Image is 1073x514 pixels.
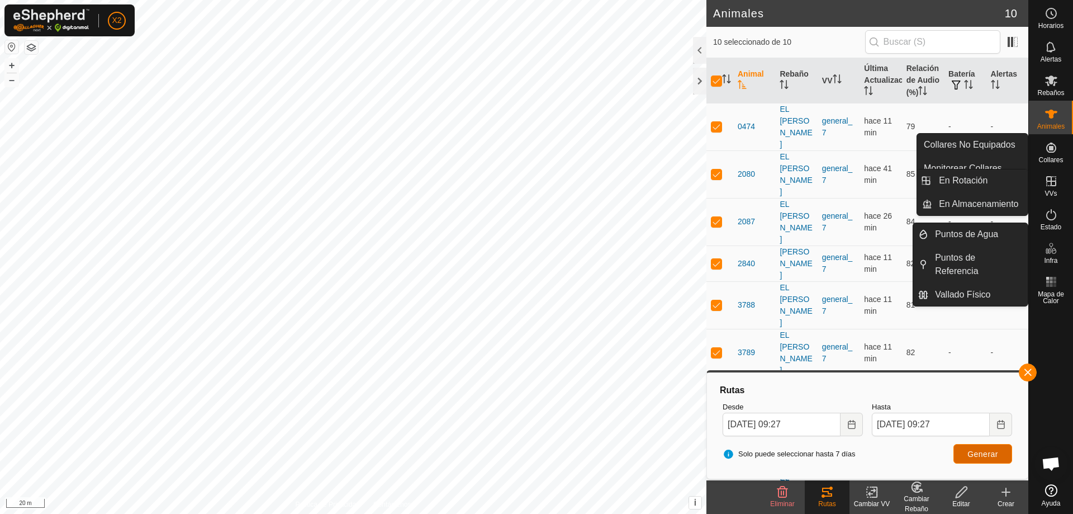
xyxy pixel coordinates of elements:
span: 2080 [738,168,755,180]
li: Puntos de Agua [913,223,1028,246]
span: 3789 [738,347,755,359]
span: Collares [1038,157,1063,163]
div: Rutas [718,384,1017,397]
p-sorticon: Activar para ordenar [738,82,747,91]
label: Hasta [872,402,1012,413]
p-sorticon: Activar para ordenar [864,88,873,97]
button: + [5,59,18,72]
span: 2840 [738,258,755,270]
span: 82 [906,259,915,268]
span: Rebaños [1037,89,1064,96]
div: Chat abierto [1034,447,1068,480]
th: Animal [733,58,775,103]
li: En Almacenamiento [917,193,1028,215]
a: Puntos de Referencia [928,247,1028,282]
td: - [986,103,1028,150]
span: 82 [906,348,915,357]
span: Generar [967,450,998,459]
div: EL [PERSON_NAME] [780,103,813,150]
a: Monitorear Collares [917,157,1028,180]
span: i [694,498,696,507]
button: i [689,497,701,509]
span: 23 sept 2025, 9:17 [864,116,892,137]
div: Editar [939,499,984,509]
th: Alertas [986,58,1028,103]
span: Mapa de Calor [1032,291,1070,304]
span: VVs [1044,190,1057,197]
a: Contáctenos [373,499,411,510]
div: Crear [984,499,1028,509]
span: 85 [906,169,915,178]
td: - [986,198,1028,246]
td: - [986,329,1028,376]
td: - [944,329,986,376]
span: Alertas [1041,56,1061,63]
span: Solo puede seleccionar hasta 7 días [723,449,856,460]
button: – [5,73,18,87]
a: Puntos de Agua [928,223,1028,246]
span: Eliminar [770,500,794,508]
span: Monitorear Collares [924,162,1002,175]
button: Generar [953,444,1012,464]
span: Collares No Equipados [924,138,1015,152]
h2: Animales [713,7,1005,20]
p-sorticon: Activar para ordenar [722,76,731,85]
p-sorticon: Activar para ordenar [780,82,789,91]
th: VV [818,58,860,103]
div: Cambiar Rebaño [894,494,939,514]
span: Animales [1037,123,1065,130]
span: 23 sept 2025, 9:17 [864,342,892,363]
th: Relación de Audio (%) [902,58,944,103]
button: Choose Date [841,413,863,436]
a: Ayuda [1029,480,1073,511]
p-sorticon: Activar para ordenar [918,88,927,97]
span: 84 [906,217,915,226]
th: Rebaño [775,58,817,103]
div: EL [PERSON_NAME] [780,151,813,198]
button: Choose Date [990,413,1012,436]
span: Horarios [1038,22,1063,29]
li: Collares No Equipados [917,134,1028,156]
span: X2 [112,15,121,26]
a: Política de Privacidad [296,499,360,510]
td: - [944,198,986,246]
a: Vallado Físico [928,284,1028,306]
div: Cambiar VV [849,499,894,509]
li: En Rotación [917,169,1028,192]
li: Puntos de Referencia [913,247,1028,282]
span: 0474 [738,121,755,133]
span: 2087 [738,216,755,228]
span: 23 sept 2025, 8:47 [864,164,892,185]
th: Última Actualización [860,58,901,103]
a: general_7 [822,116,853,137]
span: 10 seleccionado de 10 [713,36,865,48]
span: Infra [1044,257,1057,264]
span: 79 [906,122,915,131]
div: [PERSON_NAME] [780,246,813,281]
button: Restablecer Mapa [5,40,18,54]
span: Puntos de Agua [935,228,998,241]
a: general_7 [822,295,853,315]
span: 23 sept 2025, 9:17 [864,295,892,315]
span: 23 sept 2025, 9:02 [864,211,892,232]
li: Vallado Físico [913,284,1028,306]
p-sorticon: Activar para ordenar [991,82,1000,91]
span: En Almacenamiento [939,197,1018,211]
p-sorticon: Activar para ordenar [964,82,973,91]
div: EL [PERSON_NAME] [780,199,813,246]
label: Desde [723,402,863,413]
div: EL [PERSON_NAME] [780,282,813,329]
span: En Rotación [939,174,987,187]
th: Batería [944,58,986,103]
a: general_7 [822,342,853,363]
span: Estado [1041,224,1061,230]
span: Puntos de Referencia [935,251,1021,278]
span: 23 sept 2025, 9:17 [864,253,892,273]
button: Capas del Mapa [25,41,38,54]
td: - [944,103,986,150]
span: 81 [906,300,915,309]
a: En Almacenamiento [932,193,1028,215]
span: Ayuda [1042,500,1061,507]
p-sorticon: Activar para ordenar [833,76,842,85]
